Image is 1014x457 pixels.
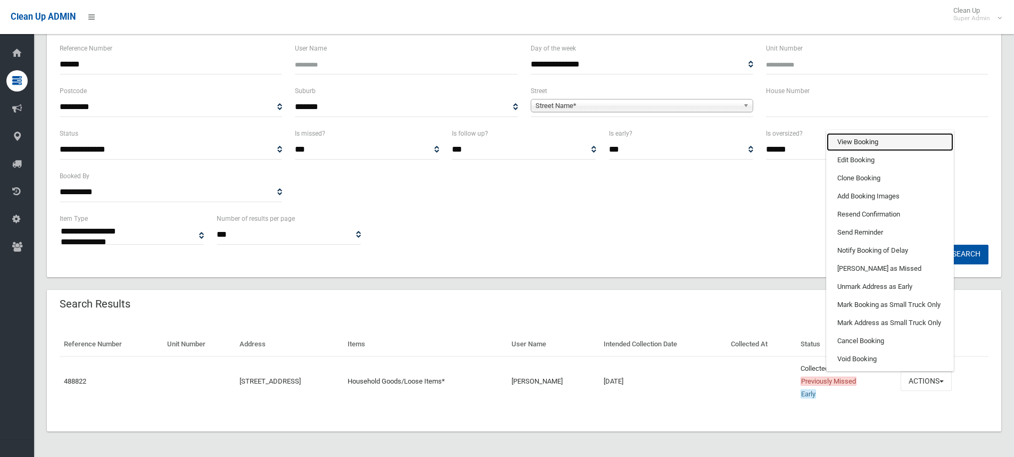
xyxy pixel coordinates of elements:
a: Resend Confirmation [827,205,953,223]
th: User Name [507,333,599,356]
th: Intended Collection Date [599,333,726,356]
span: Early [801,389,816,398]
td: Household Goods/Loose Items* [343,356,507,406]
a: [STREET_ADDRESS] [240,377,301,385]
a: Add Booking Images [827,187,953,205]
label: House Number [766,85,810,97]
a: Void Booking [827,350,953,368]
header: Search Results [47,294,143,314]
label: Unit Number [766,43,803,54]
a: Clone Booking [827,169,953,187]
td: [DATE] [599,356,726,406]
label: Reference Number [60,43,112,54]
label: Street [531,85,547,97]
a: Mark Booking as Small Truck Only [827,296,953,314]
a: Notify Booking of Delay [827,242,953,260]
span: Clean Up [948,6,1001,22]
label: Postcode [60,85,87,97]
label: Item Type [60,213,88,225]
small: Super Admin [953,14,990,22]
th: Reference Number [60,333,163,356]
label: Booked By [60,170,89,182]
span: Clean Up ADMIN [11,12,76,22]
label: Status [60,128,78,139]
a: Edit Booking [827,151,953,169]
label: Is oversized? [766,128,803,139]
label: Is follow up? [452,128,488,139]
label: Day of the week [531,43,576,54]
label: Is early? [609,128,632,139]
a: View Booking [827,133,953,151]
span: Street Name* [535,99,739,112]
span: Previously Missed [801,377,856,386]
label: Is missed? [295,128,325,139]
td: [PERSON_NAME] [507,356,599,406]
label: Number of results per page [217,213,295,225]
a: Unmark Address as Early [827,278,953,296]
a: 488822 [64,377,86,385]
th: Unit Number [163,333,235,356]
a: Mark Address as Small Truck Only [827,314,953,332]
th: Status [796,333,896,356]
a: Send Reminder [827,223,953,242]
button: Search [944,245,988,264]
th: Collected At [727,333,797,356]
th: Address [235,333,343,356]
label: Suburb [295,85,316,97]
button: Actions [901,371,952,391]
a: [PERSON_NAME] as Missed [827,260,953,278]
a: Cancel Booking [827,332,953,350]
td: Collected [796,356,896,406]
label: User Name [295,43,327,54]
th: Items [343,333,507,356]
